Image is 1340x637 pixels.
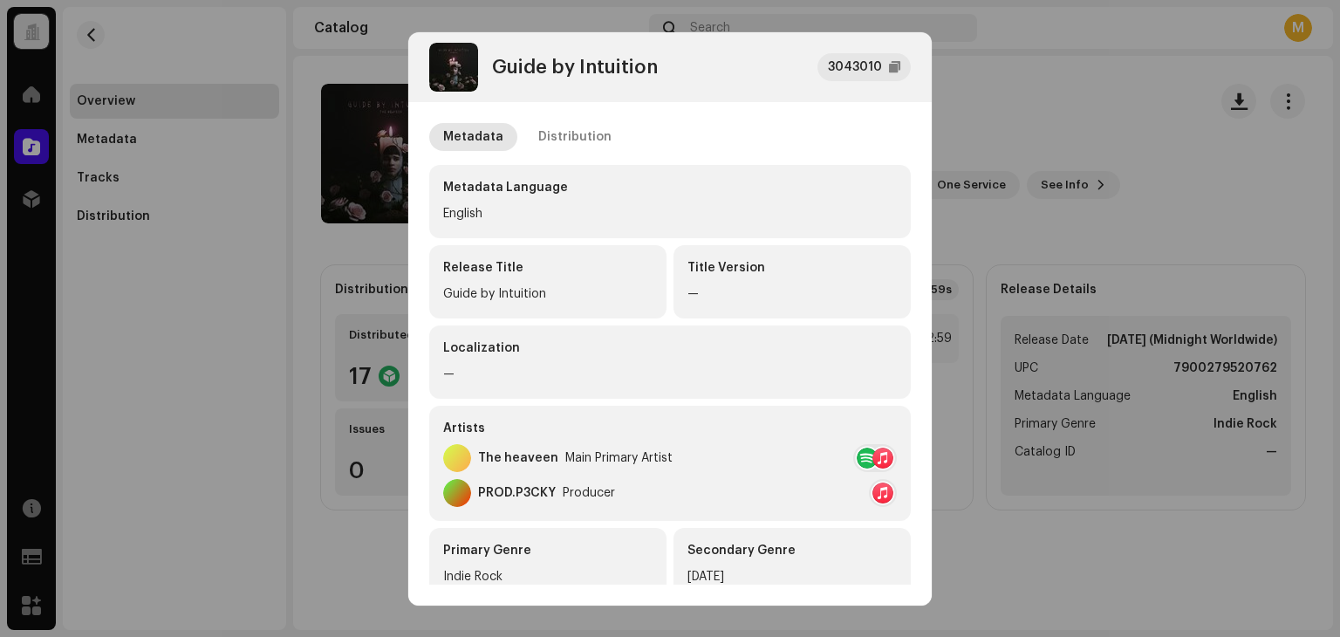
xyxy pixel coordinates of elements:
[443,284,653,305] div: Guide by Intuition
[538,123,612,151] div: Distribution
[443,259,653,277] div: Release Title
[563,486,615,500] div: Producer
[443,542,653,559] div: Primary Genre
[687,259,897,277] div: Title Version
[565,451,673,465] div: Main Primary Artist
[828,57,882,78] div: 3043010
[443,566,653,587] div: Indie Rock
[687,566,897,587] div: [DATE]
[478,451,558,465] div: The heaveen
[429,43,478,92] img: 3695a77f-bce2-4760-a9de-827df7b4d057
[443,179,897,196] div: Metadata Language
[443,123,503,151] div: Metadata
[443,339,897,357] div: Localization
[687,284,897,305] div: —
[687,542,897,559] div: Secondary Genre
[443,420,897,437] div: Artists
[443,203,897,224] div: English
[492,57,658,78] div: Guide by Intuition
[478,486,556,500] div: PROD.P3CKY
[443,364,897,385] div: —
